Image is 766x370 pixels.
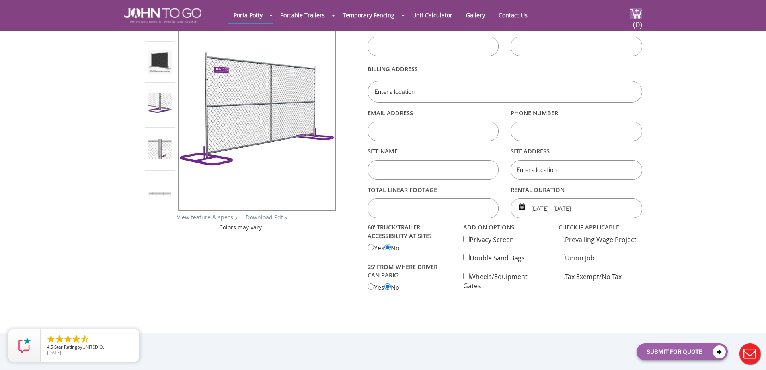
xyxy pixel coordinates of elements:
img: Product [148,189,172,198]
label: check if applicable: [559,221,642,233]
label: 25’ from where driver can park? [368,261,451,281]
button: Live Chat [734,338,766,370]
button: Submit For Quote [637,343,728,360]
img: Product [179,27,335,184]
a: Gallery [460,7,491,23]
input: Start date | End date [511,198,642,218]
img: chevron.png [285,216,287,220]
img: JOHN to go [124,8,201,23]
span: UNITED O. [82,344,104,350]
li:  [63,334,73,344]
input: Enter a location [368,81,642,103]
label: Billing Address [368,59,642,79]
a: Temporary Fencing [337,7,400,23]
label: Email Address [368,106,499,120]
div: Prevailing Wage Project Union Job Tax Exempt/No Tax [552,221,648,281]
a: Contact Us [493,7,534,23]
label: Total linear footage [368,183,499,196]
label: rental duration [511,183,642,196]
div: Colors may vary [145,223,337,232]
li:  [80,334,90,344]
li:  [55,334,64,344]
li:  [72,334,81,344]
label: Phone Number [511,106,642,120]
img: Product [148,50,172,74]
img: cart a [630,8,642,19]
a: View feature & specs [177,213,233,221]
input: Enter a location [511,160,642,180]
label: Site Address [511,145,642,158]
span: (0) [633,12,642,30]
a: Portable Trailers [274,7,331,23]
img: Review Rating [16,337,33,353]
span: [DATE] [47,349,61,356]
div: Yes No Yes No [361,221,457,292]
span: 4.5 [47,344,53,350]
img: Product [148,136,172,159]
a: Porta Potty [228,7,269,23]
a: Unit Calculator [406,7,458,23]
li:  [46,334,56,344]
img: Product [148,93,172,117]
span: by [47,345,133,350]
label: add on options: [463,221,547,233]
a: Download Pdf [246,213,283,221]
label: 60’ TRUCK/TRAILER ACCESSIBILITY AT SITE? [368,221,451,242]
div: Privacy Screen Double Sand Bags Wheels/Equipment Gates [457,221,553,290]
img: right arrow icon [235,216,237,220]
span: Star Rating [54,344,77,350]
label: Site Name [368,145,499,158]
